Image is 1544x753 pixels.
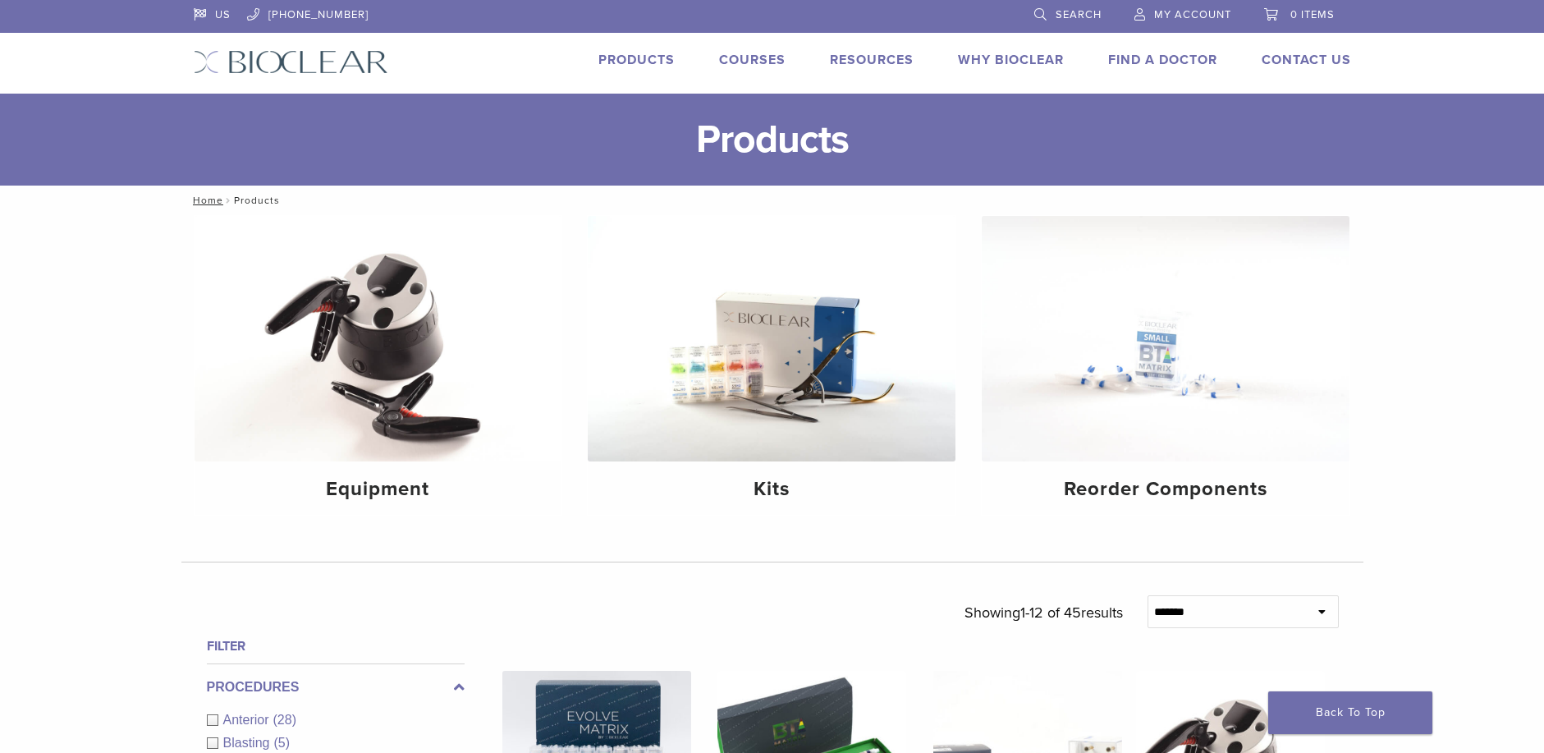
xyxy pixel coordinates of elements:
[1262,52,1351,68] a: Contact Us
[207,636,465,656] h4: Filter
[964,595,1123,630] p: Showing results
[194,50,388,74] img: Bioclear
[273,736,290,750] span: (5)
[207,677,465,697] label: Procedures
[588,216,955,461] img: Kits
[208,475,549,504] h4: Equipment
[601,475,942,504] h4: Kits
[598,52,675,68] a: Products
[195,216,562,515] a: Equipment
[188,195,223,206] a: Home
[1290,8,1335,21] span: 0 items
[719,52,786,68] a: Courses
[1154,8,1231,21] span: My Account
[223,196,234,204] span: /
[588,216,955,515] a: Kits
[830,52,914,68] a: Resources
[181,186,1363,215] nav: Products
[1108,52,1217,68] a: Find A Doctor
[1056,8,1102,21] span: Search
[1020,604,1081,622] span: 1-12 of 45
[273,713,296,727] span: (28)
[223,713,273,727] span: Anterior
[982,216,1349,461] img: Reorder Components
[982,216,1349,515] a: Reorder Components
[958,52,1064,68] a: Why Bioclear
[995,475,1336,504] h4: Reorder Components
[1268,691,1432,734] a: Back To Top
[195,216,562,461] img: Equipment
[223,736,274,750] span: Blasting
